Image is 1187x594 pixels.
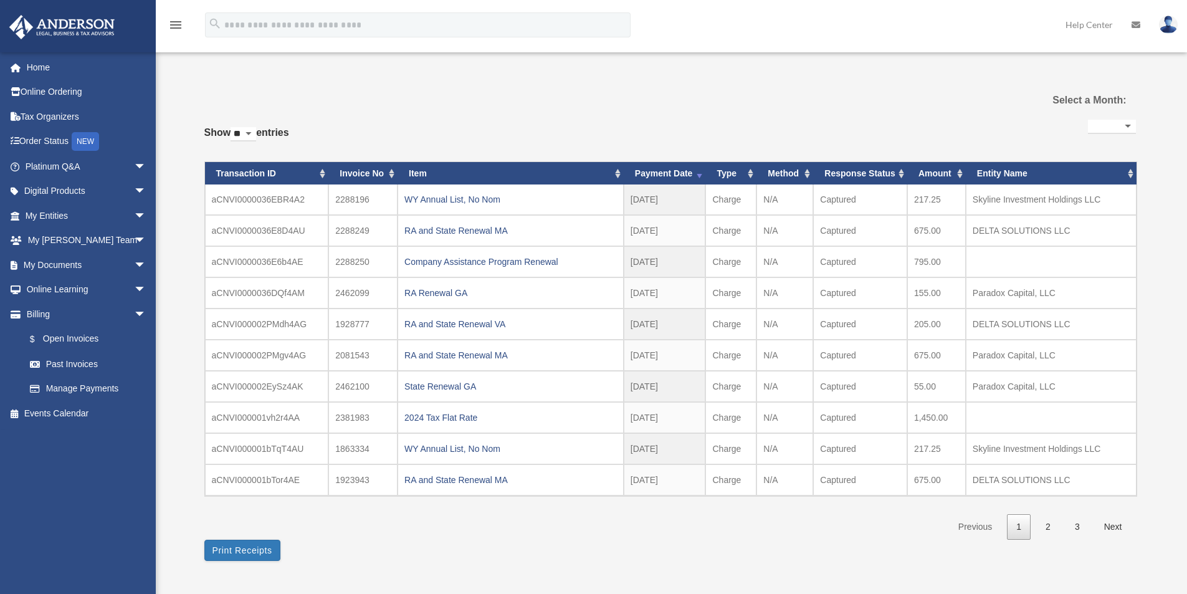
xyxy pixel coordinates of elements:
[404,284,617,302] div: RA Renewal GA
[966,162,1137,185] th: Entity Name: activate to sort column ascending
[907,215,966,246] td: 675.00
[813,277,907,309] td: Captured
[168,22,183,32] a: menu
[404,253,617,271] div: Company Assistance Program Renewal
[907,309,966,340] td: 205.00
[756,309,813,340] td: N/A
[624,433,706,464] td: [DATE]
[205,277,329,309] td: aCNVI0000036DQf4AM
[705,309,756,340] td: Charge
[9,55,165,80] a: Home
[404,222,617,239] div: RA and State Renewal MA
[9,154,165,179] a: Platinum Q&Aarrow_drop_down
[1036,514,1060,540] a: 2
[208,17,222,31] i: search
[907,184,966,215] td: 217.25
[328,162,398,185] th: Invoice No: activate to sort column ascending
[705,402,756,433] td: Charge
[624,340,706,371] td: [DATE]
[966,464,1137,496] td: DELTA SOLUTIONS LLC
[624,309,706,340] td: [DATE]
[328,402,398,433] td: 2381983
[328,309,398,340] td: 1928777
[705,215,756,246] td: Charge
[9,277,165,302] a: Online Learningarrow_drop_down
[966,371,1137,402] td: Paradox Capital, LLC
[9,401,165,426] a: Events Calendar
[17,352,159,376] a: Past Invoices
[9,129,165,155] a: Order StatusNEW
[205,402,329,433] td: aCNVI000001vh2r4AA
[9,302,165,327] a: Billingarrow_drop_down
[966,433,1137,464] td: Skyline Investment Holdings LLC
[705,162,756,185] th: Type: activate to sort column ascending
[204,540,280,561] button: Print Receipts
[205,184,329,215] td: aCNVI0000036EBR4A2
[624,371,706,402] td: [DATE]
[9,104,165,129] a: Tax Organizers
[813,340,907,371] td: Captured
[705,340,756,371] td: Charge
[756,340,813,371] td: N/A
[813,246,907,277] td: Captured
[6,15,118,39] img: Anderson Advisors Platinum Portal
[813,215,907,246] td: Captured
[205,162,329,185] th: Transaction ID: activate to sort column ascending
[907,464,966,496] td: 675.00
[907,433,966,464] td: 217.25
[966,340,1137,371] td: Paradox Capital, LLC
[989,92,1126,109] label: Select a Month:
[204,124,289,154] label: Show entries
[756,184,813,215] td: N/A
[813,464,907,496] td: Captured
[134,179,159,204] span: arrow_drop_down
[404,347,617,364] div: RA and State Renewal MA
[404,440,617,457] div: WY Annual List, No Nom
[756,277,813,309] td: N/A
[328,371,398,402] td: 2462100
[813,184,907,215] td: Captured
[328,464,398,496] td: 1923943
[205,215,329,246] td: aCNVI0000036E8D4AU
[756,464,813,496] td: N/A
[756,402,813,433] td: N/A
[966,215,1137,246] td: DELTA SOLUTIONS LLC
[134,154,159,180] span: arrow_drop_down
[205,371,329,402] td: aCNVI000002EySz4AK
[134,302,159,327] span: arrow_drop_down
[966,184,1137,215] td: Skyline Investment Holdings LLC
[756,433,813,464] td: N/A
[813,371,907,402] td: Captured
[756,215,813,246] td: N/A
[624,402,706,433] td: [DATE]
[705,246,756,277] td: Charge
[404,315,617,333] div: RA and State Renewal VA
[17,327,165,352] a: $Open Invoices
[404,409,617,426] div: 2024 Tax Flat Rate
[907,162,966,185] th: Amount: activate to sort column ascending
[9,179,165,204] a: Digital Productsarrow_drop_down
[705,371,756,402] td: Charge
[134,252,159,278] span: arrow_drop_down
[756,162,813,185] th: Method: activate to sort column ascending
[624,184,706,215] td: [DATE]
[134,277,159,303] span: arrow_drop_down
[966,277,1137,309] td: Paradox Capital, LLC
[9,228,165,253] a: My [PERSON_NAME] Teamarrow_drop_down
[624,215,706,246] td: [DATE]
[1065,514,1089,540] a: 3
[705,464,756,496] td: Charge
[756,246,813,277] td: N/A
[9,252,165,277] a: My Documentsarrow_drop_down
[17,376,165,401] a: Manage Payments
[624,464,706,496] td: [DATE]
[328,246,398,277] td: 2288250
[813,433,907,464] td: Captured
[205,433,329,464] td: aCNVI000001bTqT4AU
[1007,514,1031,540] a: 1
[328,433,398,464] td: 1863334
[205,246,329,277] td: aCNVI0000036E6b4AE
[72,132,99,151] div: NEW
[907,402,966,433] td: 1,450.00
[624,246,706,277] td: [DATE]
